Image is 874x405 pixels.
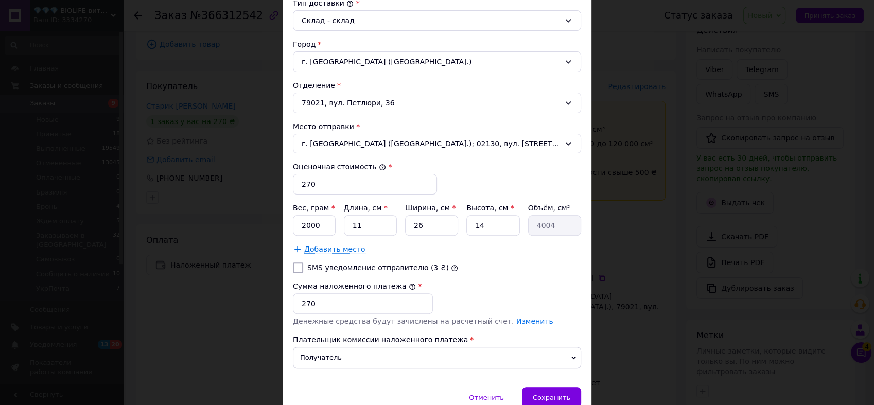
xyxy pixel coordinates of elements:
div: г. [GEOGRAPHIC_DATA] ([GEOGRAPHIC_DATA].) [293,51,581,72]
span: Сохранить [533,394,570,401]
label: Ширина, см [405,204,456,212]
div: Отделение [293,80,581,91]
div: Город [293,39,581,49]
label: Длина, см [344,204,388,212]
a: Изменить [516,317,553,325]
span: г. [GEOGRAPHIC_DATA] ([GEOGRAPHIC_DATA].); 02130, вул. [STREET_ADDRESS] [302,138,560,149]
label: SMS уведомление отправителю (3 ₴) [307,263,449,272]
span: Отменить [469,394,504,401]
span: Получатель [293,347,581,368]
label: Высота, см [466,204,514,212]
label: Сумма наложенного платежа [293,282,416,290]
div: Склад - склад [302,15,560,26]
label: Вес, грам [293,204,335,212]
span: Денежные средства будут зачислены на расчетный счет. [293,317,553,325]
label: Оценочная стоимость [293,163,386,171]
div: Объём, см³ [528,203,581,213]
span: Добавить место [304,245,365,254]
span: Плательщик комиссии наложенного платежа [293,336,468,344]
div: 79021, вул. Петлюри, 36 [293,93,581,113]
div: Место отправки [293,121,581,132]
